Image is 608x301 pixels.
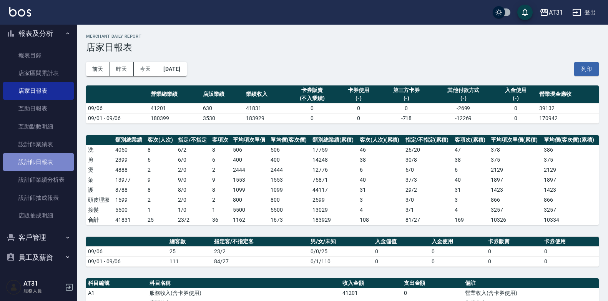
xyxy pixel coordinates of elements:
th: 店販業績 [201,85,244,104]
td: 6 [146,155,176,165]
td: 剪 [86,155,113,165]
td: 6 / 2 [176,145,210,155]
td: 378 [489,145,542,155]
td: 0 [373,256,430,266]
td: 108 [358,215,404,225]
th: 客項次(累積) [453,135,489,145]
td: 2599 [311,195,358,205]
th: 指定客/不指定客 [212,237,309,247]
td: 1099 [269,185,311,195]
td: 2399 [113,155,146,165]
div: 第三方卡券 [382,86,430,94]
td: 81/27 [404,215,453,225]
table: a dense table [86,135,599,225]
td: 2 [146,165,176,175]
table: a dense table [86,237,599,267]
td: 29 / 2 [404,185,453,195]
td: 09/06 [86,246,168,256]
td: 0 [373,246,430,256]
th: 平均項次單價 [231,135,269,145]
button: 昨天 [110,62,134,76]
td: 5500 [269,205,311,215]
div: (-) [382,94,430,102]
div: (-) [339,94,378,102]
td: 38 [453,155,489,165]
td: 183929 [311,215,358,225]
td: 0 [494,113,537,123]
td: 接髮 [86,205,113,215]
td: 26 / 20 [404,145,453,155]
button: save [517,5,533,20]
th: 營業總業績 [149,85,201,104]
th: 業績收入 [244,85,287,104]
td: 2444 [231,165,269,175]
td: 1099 [231,185,269,195]
th: 單均價(客次價) [269,135,311,145]
td: 3257 [489,205,542,215]
button: 列印 [574,62,599,76]
td: 3 / 0 [404,195,453,205]
button: 前天 [86,62,110,76]
div: 卡券使用 [339,86,378,94]
td: 375 [542,155,599,165]
td: 630 [201,103,244,113]
td: 9 [210,175,231,185]
a: 設計師日報表 [3,153,74,171]
button: AT31 [537,5,566,20]
th: 指定/不指定(累積) [404,135,453,145]
th: 收入金額 [341,278,402,288]
td: 5500 [113,205,146,215]
p: 服務人員 [23,288,63,294]
td: 0 [337,103,380,113]
td: 41831 [244,103,287,113]
td: 37 / 3 [404,175,453,185]
th: 支出金額 [402,278,463,288]
td: 2 / 0 [176,195,210,205]
td: 4888 [113,165,146,175]
td: 2 / 0 [176,165,210,175]
a: 店販抽成明細 [3,207,74,224]
td: 169 [453,215,489,225]
td: 5500 [231,205,269,215]
td: 0 [287,113,337,123]
button: 紅利點數設定 [3,267,74,287]
td: 1599 [113,195,146,205]
td: 0 [486,246,543,256]
td: 6 [210,155,231,165]
td: 13029 [311,205,358,215]
td: 30 / 8 [404,155,453,165]
td: 41831 [113,215,146,225]
td: 40 [358,175,404,185]
th: 客次(人次) [146,135,176,145]
td: 386 [542,145,599,155]
th: 入金使用 [430,237,486,247]
td: 9 / 0 [176,175,210,185]
td: 8 [146,185,176,195]
td: 12776 [311,165,358,175]
td: 6 / 0 [404,165,453,175]
div: 卡券販賣 [289,86,335,94]
td: 8 [210,185,231,195]
h2: Merchant Daily Report [86,34,599,39]
td: 0/0/25 [309,246,374,256]
td: 800 [269,195,311,205]
td: 375 [489,155,542,165]
div: (-) [496,94,535,102]
td: 3530 [201,113,244,123]
td: 31 [453,185,489,195]
td: 180399 [149,113,201,123]
td: 36 [210,215,231,225]
td: -12269 [433,113,494,123]
h3: 店家日報表 [86,42,599,53]
td: 3 [453,195,489,205]
td: 0 [380,103,432,113]
td: 400 [231,155,269,165]
td: 9 [146,175,176,185]
td: 1162 [231,215,269,225]
td: -2699 [433,103,494,113]
td: 47 [453,145,489,155]
td: 13977 [113,175,146,185]
td: 111 [168,256,212,266]
a: 報表目錄 [3,47,74,64]
td: 38 [358,155,404,165]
